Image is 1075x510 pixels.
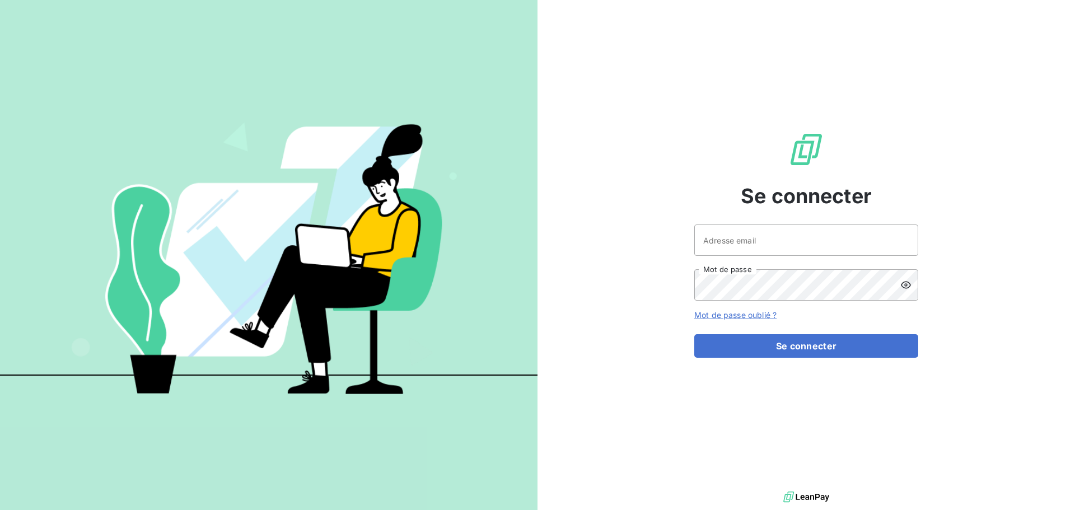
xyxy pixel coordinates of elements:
input: placeholder [694,224,918,256]
span: Se connecter [741,181,872,211]
img: Logo LeanPay [788,132,824,167]
img: logo [783,489,829,506]
button: Se connecter [694,334,918,358]
a: Mot de passe oublié ? [694,310,777,320]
